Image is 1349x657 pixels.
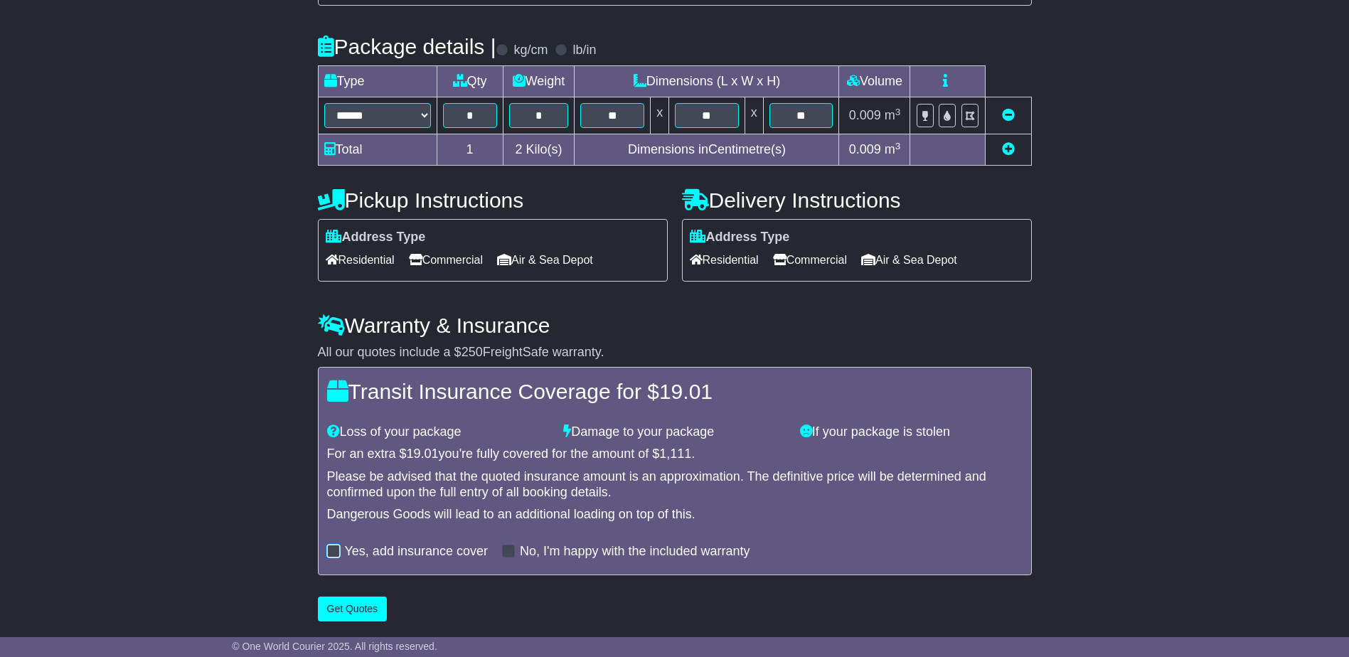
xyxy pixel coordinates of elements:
h4: Delivery Instructions [682,188,1032,212]
label: No, I'm happy with the included warranty [520,544,750,560]
div: Loss of your package [320,424,557,440]
span: 250 [462,345,483,359]
label: Address Type [690,230,790,245]
td: Dimensions in Centimetre(s) [575,134,839,166]
label: Address Type [326,230,426,245]
span: 0.009 [849,108,881,122]
td: Dimensions (L x W x H) [575,66,839,97]
td: x [745,97,763,134]
span: 19.01 [659,380,713,403]
div: If your package is stolen [793,424,1030,440]
span: Commercial [773,249,847,271]
td: x [651,97,669,134]
span: 19.01 [407,447,439,461]
sup: 3 [895,107,901,117]
h4: Warranty & Insurance [318,314,1032,337]
div: Damage to your package [556,424,793,440]
td: Weight [503,66,575,97]
span: m [885,142,901,156]
td: Kilo(s) [503,134,575,166]
label: Yes, add insurance cover [345,544,488,560]
div: All our quotes include a $ FreightSafe warranty. [318,345,1032,360]
span: Residential [326,249,395,271]
span: 1,111 [659,447,691,461]
td: Total [318,134,437,166]
span: 0.009 [849,142,881,156]
span: m [885,108,901,122]
sup: 3 [895,141,901,151]
a: Add new item [1002,142,1015,156]
a: Remove this item [1002,108,1015,122]
span: 2 [515,142,522,156]
td: Volume [839,66,910,97]
span: Residential [690,249,759,271]
label: lb/in [572,43,596,58]
td: Qty [437,66,503,97]
label: kg/cm [513,43,548,58]
td: 1 [437,134,503,166]
span: © One World Courier 2025. All rights reserved. [232,641,437,652]
h4: Transit Insurance Coverage for $ [327,380,1023,403]
h4: Package details | [318,35,496,58]
div: Please be advised that the quoted insurance amount is an approximation. The definitive price will... [327,469,1023,500]
button: Get Quotes [318,597,388,621]
span: Air & Sea Depot [497,249,593,271]
span: Commercial [409,249,483,271]
td: Type [318,66,437,97]
span: Air & Sea Depot [861,249,957,271]
div: For an extra $ you're fully covered for the amount of $ . [327,447,1023,462]
div: Dangerous Goods will lead to an additional loading on top of this. [327,507,1023,523]
h4: Pickup Instructions [318,188,668,212]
